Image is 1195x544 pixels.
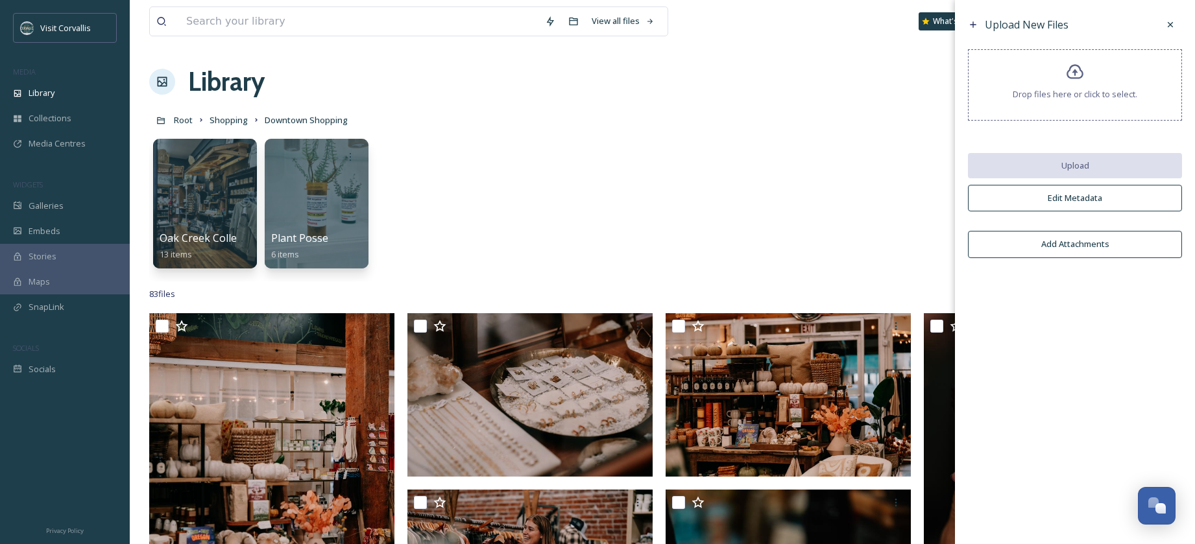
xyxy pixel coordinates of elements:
span: Plant Posse [271,231,328,245]
a: Shopping [210,112,248,128]
span: Galleries [29,200,64,212]
span: Stories [29,250,56,263]
a: Downtown Shopping [265,112,348,128]
span: Drop files here or click to select. [1013,88,1137,101]
a: Root [174,112,193,128]
input: Search your library [180,7,538,36]
button: Open Chat [1138,487,1176,525]
a: Privacy Policy [46,522,84,538]
span: 83 file s [149,288,175,300]
button: Edit Metadata [968,185,1182,211]
span: SOCIALS [13,343,39,353]
span: Collections [29,112,71,124]
button: Upload [968,153,1182,178]
span: Embeds [29,225,60,237]
img: Corvallis-OR-Downtown-Shopping-Fall-14-VDohman.jpg [407,313,653,477]
span: Root [174,114,193,126]
span: Media Centres [29,137,86,150]
img: visit-corvallis-badge-dark-blue-orange%281%29.png [21,21,34,34]
a: Oak Creek Collective13 items [160,232,259,260]
a: Library [188,62,265,101]
span: MEDIA [13,67,36,77]
a: Plant Posse6 items [271,232,328,260]
span: SnapLink [29,301,64,313]
span: Maps [29,276,50,288]
span: Downtown Shopping [265,114,348,126]
button: Add Attachments [968,231,1182,257]
span: Upload New Files [985,18,1068,32]
img: Corvallis-OR-Downtown-Shopping-Fall-11-VDohman.jpg [666,313,911,477]
span: Visit Corvallis [40,22,91,34]
span: Privacy Policy [46,526,84,535]
a: What's New [919,12,984,30]
span: Library [29,87,54,99]
span: Socials [29,363,56,375]
span: Shopping [210,114,248,126]
span: WIDGETS [13,180,43,189]
span: 6 items [271,248,299,260]
span: Oak Creek Collective [160,231,259,245]
span: 13 items [160,248,192,260]
a: View all files [585,8,661,34]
